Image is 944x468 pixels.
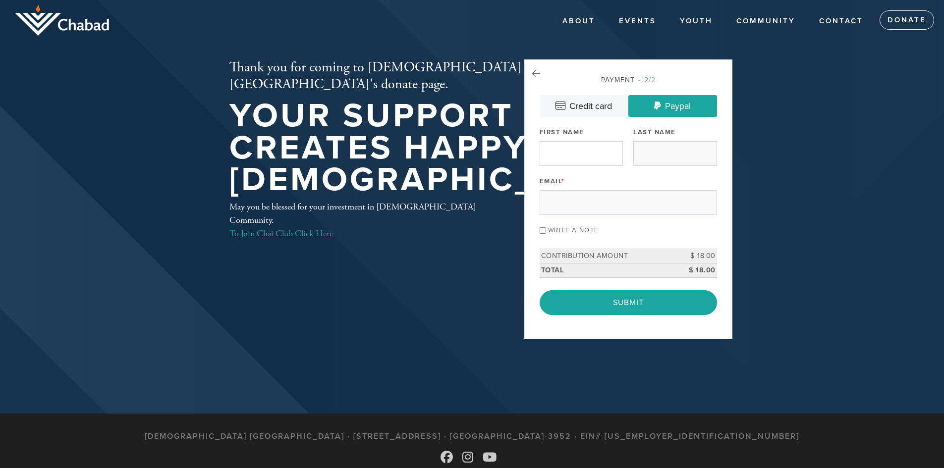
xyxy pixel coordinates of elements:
[638,76,656,84] span: /2
[15,5,109,36] img: logo_half.png
[644,76,649,84] span: 2
[628,95,717,117] a: Paypal
[729,12,803,31] a: COMMUNITY
[540,95,628,117] a: Credit card
[540,249,672,263] td: Contribution Amount
[229,200,492,240] div: May you be blessed for your investment in [DEMOGRAPHIC_DATA] Community.
[540,177,565,186] label: Email
[540,75,717,85] div: Payment
[880,10,934,30] a: Donate
[229,228,333,239] a: To Join Chai Club Click Here
[145,432,799,441] h3: [DEMOGRAPHIC_DATA] [GEOGRAPHIC_DATA] · [STREET_ADDRESS] · [GEOGRAPHIC_DATA]-3952 · EIN# [US_EMPLO...
[540,290,717,315] input: Submit
[540,263,672,277] td: Total
[229,100,655,196] h1: Your support creates happy [DEMOGRAPHIC_DATA]!
[555,12,603,31] a: About
[229,59,655,93] h2: Thank you for coming to [DEMOGRAPHIC_DATA][GEOGRAPHIC_DATA]'s donate page.
[561,177,565,185] span: This field is required.
[672,12,720,31] a: YOUTH
[812,12,871,31] a: Contact
[611,12,664,31] a: Events
[672,249,717,263] td: $ 18.00
[672,263,717,277] td: $ 18.00
[540,128,584,137] label: First Name
[633,128,676,137] label: Last Name
[548,226,599,234] label: Write a note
